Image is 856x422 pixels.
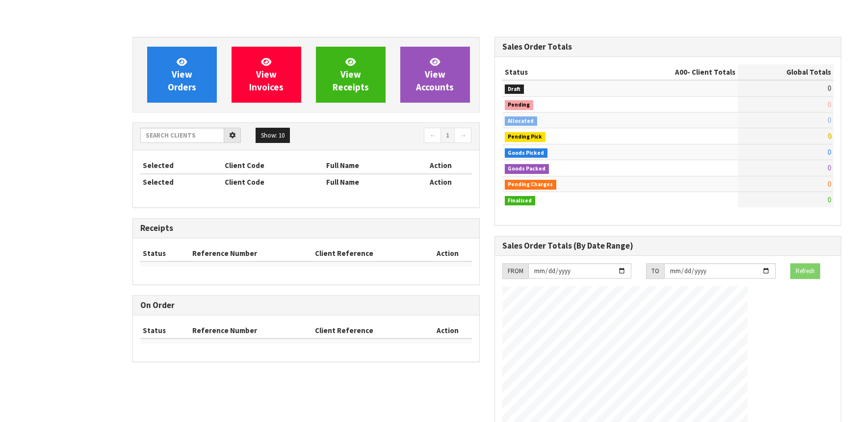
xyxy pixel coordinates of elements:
th: Selected [140,158,222,173]
th: Action [424,323,471,338]
div: TO [646,263,664,279]
span: Goods Picked [505,148,548,158]
span: 0 [828,147,831,157]
span: 0 [828,163,831,172]
span: 0 [828,84,831,93]
span: Pending Charges [505,180,557,190]
h3: On Order [140,301,472,310]
th: Client Reference [312,323,424,338]
th: Client Code [222,174,324,190]
th: Full Name [324,174,410,190]
th: Action [424,246,471,261]
div: FROM [502,263,528,279]
span: Draft [505,84,524,94]
span: A00 [675,67,687,77]
th: - Client Totals [612,64,738,80]
input: Search clients [140,128,224,143]
button: Refresh [790,263,820,279]
th: Selected [140,174,222,190]
a: ViewInvoices [232,47,301,103]
span: View Orders [168,56,196,93]
button: Show: 10 [256,128,290,143]
span: 0 [828,100,831,109]
a: 1 [441,128,455,143]
span: View Accounts [416,56,454,93]
th: Status [502,64,612,80]
span: Pending [505,100,534,110]
h3: Sales Order Totals (By Date Range) [502,241,834,251]
span: Pending Pick [505,132,546,142]
nav: Page navigation [313,128,472,145]
span: 0 [828,115,831,125]
span: Allocated [505,116,538,126]
a: ViewOrders [147,47,217,103]
a: → [454,128,471,143]
span: Goods Packed [505,164,549,174]
h3: Receipts [140,224,472,233]
span: View Invoices [249,56,284,93]
a: ViewAccounts [400,47,470,103]
a: ViewReceipts [316,47,386,103]
th: Full Name [324,158,410,173]
th: Reference Number [190,246,312,261]
th: Client Reference [312,246,424,261]
span: 0 [828,179,831,189]
th: Reference Number [190,323,312,338]
span: 0 [828,131,831,141]
th: Action [410,174,472,190]
span: View Receipts [333,56,369,93]
th: Status [140,246,190,261]
th: Status [140,323,190,338]
a: ← [424,128,441,143]
th: Action [410,158,472,173]
th: Client Code [222,158,324,173]
h3: Sales Order Totals [502,42,834,52]
th: Global Totals [738,64,833,80]
span: Finalised [505,196,536,206]
span: 0 [828,195,831,204]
